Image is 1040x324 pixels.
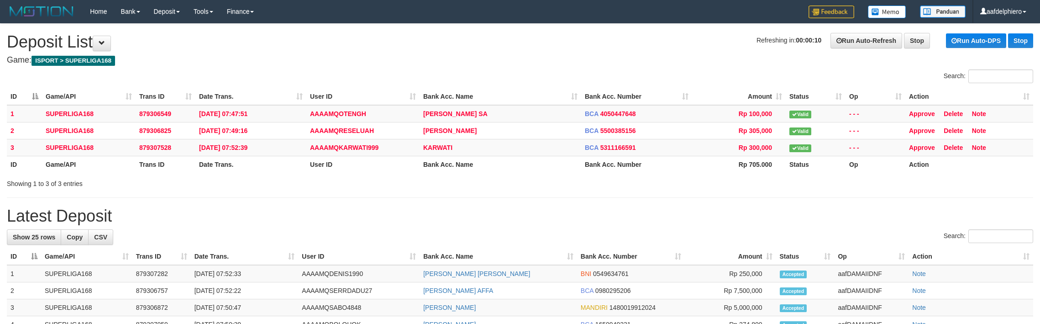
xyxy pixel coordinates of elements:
[139,127,171,134] span: 879306825
[191,282,299,299] td: [DATE] 07:52:22
[423,270,530,277] a: [PERSON_NAME] [PERSON_NAME]
[739,127,772,134] span: Rp 305,000
[139,110,171,117] span: 879306549
[593,270,629,277] span: Copy 0549634761 to clipboard
[585,127,599,134] span: BCA
[944,110,963,117] a: Delete
[7,282,41,299] td: 2
[830,33,902,48] a: Run Auto-Refresh
[191,265,299,282] td: [DATE] 07:52:33
[944,127,963,134] a: Delete
[905,156,1033,173] th: Action
[846,122,905,139] td: - - -
[909,144,935,151] a: Approve
[420,156,581,173] th: Bank Acc. Name
[310,127,374,134] span: AAAAMQRESELUAH
[846,88,905,105] th: Op: activate to sort column ascending
[7,122,42,139] td: 2
[41,282,132,299] td: SUPERLIGA168
[423,110,488,117] a: [PERSON_NAME] SA
[909,127,935,134] a: Approve
[581,88,692,105] th: Bank Acc. Number: activate to sort column ascending
[139,144,171,151] span: 879307528
[195,156,306,173] th: Date Trans.
[298,299,420,316] td: AAAAMQSABO4848
[685,265,776,282] td: Rp 250,000
[199,127,247,134] span: [DATE] 07:49:16
[41,265,132,282] td: SUPERLIGA168
[1008,33,1033,48] a: Stop
[904,33,930,48] a: Stop
[846,105,905,122] td: - - -
[88,229,113,245] a: CSV
[585,144,599,151] span: BCA
[41,248,132,265] th: Game/API: activate to sort column ascending
[868,5,906,18] img: Button%20Memo.svg
[786,156,846,173] th: Status
[912,270,926,277] a: Note
[42,139,136,156] td: SUPERLIGA168
[306,156,420,173] th: User ID
[298,282,420,299] td: AAAAMQSERRDADU27
[136,88,195,105] th: Trans ID: activate to sort column ascending
[739,110,772,117] span: Rp 100,000
[298,248,420,265] th: User ID: activate to sort column ascending
[191,248,299,265] th: Date Trans.: activate to sort column ascending
[306,88,420,105] th: User ID: activate to sort column ascending
[581,287,594,294] span: BCA
[780,271,807,278] span: Accepted
[7,5,76,18] img: MOTION_logo.png
[789,127,811,135] span: Valid transaction
[968,229,1033,243] input: Search:
[944,69,1033,83] label: Search:
[94,234,107,241] span: CSV
[7,105,42,122] td: 1
[600,127,636,134] span: Copy 5500385156 to clipboard
[834,265,909,282] td: aafDAMAIIDNF
[132,248,191,265] th: Trans ID: activate to sort column ascending
[780,304,807,312] span: Accepted
[191,299,299,316] td: [DATE] 07:50:47
[310,110,366,117] span: AAAAMQOTENGH
[7,56,1033,65] h4: Game:
[581,156,692,173] th: Bank Acc. Number
[67,234,83,241] span: Copy
[41,299,132,316] td: SUPERLIGA168
[685,299,776,316] td: Rp 5,000,000
[780,287,807,295] span: Accepted
[595,287,631,294] span: Copy 0980295206 to clipboard
[7,139,42,156] td: 3
[42,156,136,173] th: Game/API
[909,110,935,117] a: Approve
[685,248,776,265] th: Amount: activate to sort column ascending
[7,299,41,316] td: 3
[42,122,136,139] td: SUPERLIGA168
[7,33,1033,51] h1: Deposit List
[32,56,115,66] span: ISPORT > SUPERLIGA168
[581,270,591,277] span: BNI
[423,287,493,294] a: [PERSON_NAME] AFFA
[912,287,926,294] a: Note
[195,88,306,105] th: Date Trans.: activate to sort column ascending
[136,156,195,173] th: Trans ID
[423,127,477,134] a: [PERSON_NAME]
[692,88,786,105] th: Amount: activate to sort column ascending
[789,111,811,118] span: Valid transaction
[846,156,905,173] th: Op
[199,110,247,117] span: [DATE] 07:47:51
[132,265,191,282] td: 879307282
[905,88,1033,105] th: Action: activate to sort column ascending
[972,110,986,117] a: Note
[796,37,821,44] strong: 00:00:10
[912,304,926,311] a: Note
[920,5,966,18] img: panduan.png
[789,144,811,152] span: Valid transaction
[944,229,1033,243] label: Search:
[946,33,1006,48] a: Run Auto-DPS
[577,248,685,265] th: Bank Acc. Number: activate to sort column ascending
[968,69,1033,83] input: Search:
[7,248,41,265] th: ID: activate to sort column descending
[7,207,1033,225] h1: Latest Deposit
[310,144,378,151] span: AAAAMQKARWATI999
[692,156,786,173] th: Rp 705.000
